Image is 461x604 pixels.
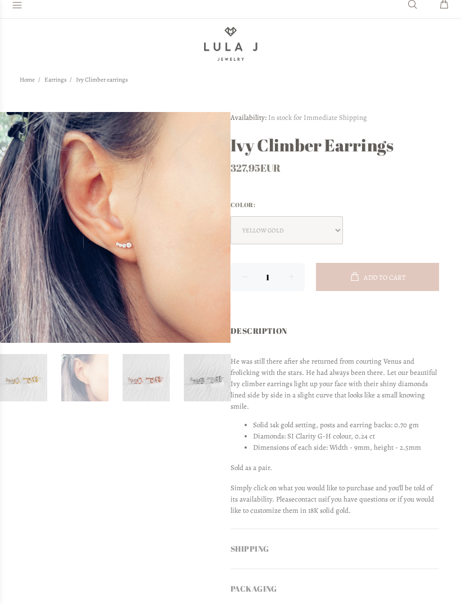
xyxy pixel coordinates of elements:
button: ADD TO CART [316,263,439,291]
li: Solid 14k gold setting, posts and earring backs: 0.70 gm [253,419,439,431]
a: contact us [295,494,325,504]
p: He was still there after she returned from courting Venus and frolicking with the stars. He had a... [231,356,439,412]
span: ADD TO CART [364,274,406,281]
span: Availability: [231,113,266,122]
li: Dimensions of each side: Width - 9mm, height - 2.5mm [253,442,439,453]
div: EUR [231,156,439,179]
p: Simply click on what you would like to purchase and you’ll be told of its availability. Please if... [231,482,439,516]
div: Color: [231,198,439,212]
div: SHIPPING [231,529,439,569]
h1: Ivy Climber earrings [231,134,439,156]
p: Sold as a pair. [231,462,439,473]
span: In stock for Immediate Shipping [268,113,367,122]
li: Diamonds: SI Clarity G-H colour, 0.24 ct [253,431,439,442]
div: DESCRIPTION [231,311,439,347]
span: 327,95 [231,156,260,179]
